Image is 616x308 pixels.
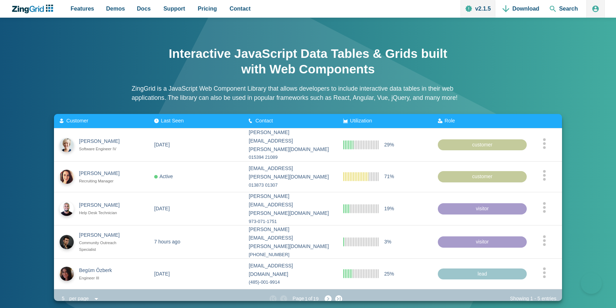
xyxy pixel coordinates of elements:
div: [PERSON_NAME][EMAIL_ADDRESS][PERSON_NAME][DOMAIN_NAME] [249,192,332,217]
span: Pricing [198,4,217,13]
div: [PERSON_NAME] [79,169,126,178]
zg-button: lastpage [335,295,342,302]
div: Active [154,173,173,181]
span: 71% [384,173,394,181]
div: [EMAIL_ADDRESS][DOMAIN_NAME] [249,262,332,279]
div: Engineer III [79,275,126,282]
span: 29% [384,140,394,149]
p: ZingGrid is a JavaScript Web Component Library that allows developers to include interactive data... [132,84,484,103]
div: visitor [438,203,527,215]
h1: Interactive JavaScript Data Tables & Grids built with Web Components [167,46,449,77]
div: Recruiting Manager [79,177,126,184]
zg-text: 19 [313,297,319,301]
div: 015394 21089 [249,153,332,161]
div: customer [438,139,527,150]
div: Software Engineer IV [79,146,126,152]
span: Demos [106,4,125,13]
div: Help Desk Technician [79,210,126,216]
div: customer [438,171,527,182]
div: [PERSON_NAME] [79,137,126,146]
div: 973-071-1751 [249,217,332,225]
div: Showing - entries [510,295,556,303]
span: 3% [384,238,391,246]
div: per page [67,294,91,304]
div: Community Outreach Specialist [79,239,126,253]
a: ZingChart Logo. Click to return to the homepage [11,5,57,13]
div: [DATE] [154,205,170,213]
div: visitor [438,236,527,248]
span: Utilization [350,118,372,123]
zg-button: nextpage [321,295,332,302]
div: [PERSON_NAME][EMAIL_ADDRESS][PERSON_NAME][DOMAIN_NAME] [249,128,332,153]
span: Last Seen [161,118,184,123]
div: [EMAIL_ADDRESS][PERSON_NAME][DOMAIN_NAME] [249,164,332,181]
span: of [308,295,313,303]
div: [PERSON_NAME][EMAIL_ADDRESS][PERSON_NAME][DOMAIN_NAME] [249,225,332,250]
div: [PERSON_NAME] [79,201,126,210]
div: [DATE] [154,140,170,149]
span: Customer [66,118,88,123]
zg-button: firstpage [270,295,277,302]
span: Features [71,4,94,13]
zg-text: 5 [536,296,542,301]
div: Begüm Özberk [79,266,126,275]
div: [PERSON_NAME] [79,231,126,240]
div: (485)-001-9914 [249,278,332,286]
span: Page [292,295,304,303]
div: lead [438,268,527,279]
span: Support [163,4,185,13]
span: Contact [230,4,251,13]
div: 013873 01307 [249,181,332,189]
div: [DATE] [154,270,170,278]
span: 25% [384,270,394,278]
span: Role [445,118,455,123]
span: Contact [255,118,273,123]
div: 5 [60,294,67,304]
iframe: Help Scout Beacon - Open [581,273,602,294]
div: [PHONE_NUMBER] [249,250,332,258]
div: 7 hours ago [154,238,180,246]
zg-button: prevpage [280,295,291,302]
span: Docs [137,4,151,13]
zg-text: 1 [305,297,308,301]
zg-text: 1 [529,296,535,301]
span: 19% [384,205,394,213]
